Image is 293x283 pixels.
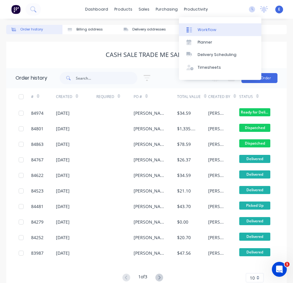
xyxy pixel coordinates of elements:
iframe: Intercom live chat [272,262,287,277]
div: [PERSON_NAME] [134,172,165,179]
div: $34.59 [177,110,191,116]
div: [DATE] [56,188,70,194]
div: 84523 [31,188,43,194]
div: Planner [198,39,212,45]
div: 84767 [31,156,43,163]
div: [DATE] [56,219,70,225]
div: Required [96,88,134,105]
div: Workflow [198,27,216,33]
div: [DATE] [56,156,70,163]
div: Delivery addresses [132,27,166,32]
div: Total Value [177,88,208,105]
span: Delivered [239,233,270,240]
div: Order history [20,27,43,32]
div: [PERSON_NAME] [208,141,227,147]
span: E [278,7,280,12]
div: [PERSON_NAME] [208,250,227,256]
button: Billing address [62,25,119,34]
div: Created [56,94,72,100]
span: Dispatched [239,124,270,132]
div: Order history [16,74,47,82]
button: Delivery addresses [118,25,175,34]
div: [PERSON_NAME] [208,110,227,116]
div: Cash Sale TRADE ME SALES [106,51,188,58]
div: [DATE] [56,234,70,241]
div: 84801 [31,125,43,132]
div: [PERSON_NAME] [134,219,165,225]
div: [PERSON_NAME] [134,203,165,210]
div: $0.00 [177,219,188,225]
span: Delivered [239,186,270,194]
div: [PERSON_NAME] [208,188,227,194]
span: Delivered [239,248,270,256]
div: 84974 [31,110,43,116]
span: Picked Up [239,202,270,209]
div: # [31,88,56,105]
div: PO # [134,88,177,105]
div: Billing address [76,27,103,32]
div: [PERSON_NAME] [208,156,227,163]
span: Delivered [239,170,270,178]
span: Delivered [239,217,270,225]
div: 84622 [31,172,43,179]
div: [DATE] [56,172,70,179]
div: [PERSON_NAME] [134,156,165,163]
div: $78.59 [177,141,191,147]
div: [PERSON_NAME] [134,141,165,147]
div: [PERSON_NAME] [134,234,165,241]
div: products [111,5,135,14]
a: Workflow [179,23,261,36]
div: sales [135,5,153,14]
span: Dispatched [239,139,270,147]
div: [DATE] [56,125,70,132]
div: # [31,94,34,100]
div: [DATE] [56,250,70,256]
div: $43.70 [177,203,191,210]
div: [DATE] [56,110,70,116]
div: [PERSON_NAME] [134,110,165,116]
div: [PERSON_NAME] [208,219,227,225]
div: Status [239,94,253,100]
div: Timesheets [198,65,221,70]
div: 83987 [31,250,43,256]
div: 1 of 3 [138,273,147,282]
div: Delivery Scheduling [198,52,236,58]
div: Created [56,88,96,105]
div: Created By [208,88,239,105]
div: [PERSON_NAME] [208,125,227,132]
span: Delivered [239,155,270,163]
img: Factory [11,5,21,14]
div: [PERSON_NAME] [134,250,165,256]
div: [PERSON_NAME] [208,234,227,241]
div: PO # [134,94,142,100]
span: 10 [250,275,255,281]
span: 1 [285,262,290,267]
div: purchasing [153,5,181,14]
a: Timesheets [179,61,261,74]
div: Status [239,88,283,105]
div: productivity [181,5,211,14]
div: [PERSON_NAME] [208,203,227,210]
div: 84252 [31,234,43,241]
div: $26.37 [177,156,191,163]
div: [PERSON_NAME] [134,188,165,194]
div: $1,335.99 [177,125,196,132]
div: 84481 [31,203,43,210]
div: $34.59 [177,172,191,179]
div: [PERSON_NAME] [208,172,227,179]
button: Order history [6,25,62,34]
div: [DATE] [56,141,70,147]
a: dashboard [82,5,111,14]
div: $47.56 [177,250,191,256]
button: Collaborate [175,25,231,34]
input: Search... [76,72,137,84]
div: [PERSON_NAME] [134,125,165,132]
a: Delivery Scheduling [179,49,261,61]
div: 84863 [31,141,43,147]
div: 84279 [31,219,43,225]
div: $20.70 [177,234,191,241]
div: Total Value [177,94,201,100]
span: Ready for Deliv... [239,108,270,116]
div: Required [96,94,114,100]
a: Planner [179,36,261,49]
